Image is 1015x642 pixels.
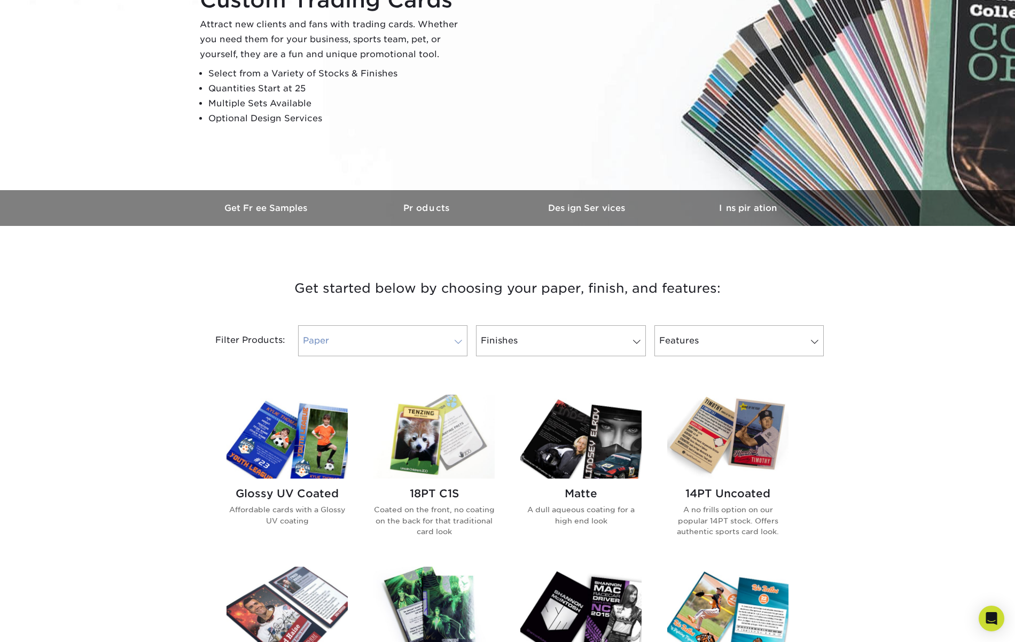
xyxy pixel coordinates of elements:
p: Affordable cards with a Glossy UV coating [227,504,348,526]
h3: Get started below by choosing your paper, finish, and features: [195,264,820,312]
h3: Get Free Samples [187,203,347,213]
a: Matte Trading Cards Matte A dull aqueous coating for a high end look [520,395,642,554]
p: Coated on the front, no coating on the back for that traditional card look [373,504,495,537]
a: 18PT C1S Trading Cards 18PT C1S Coated on the front, no coating on the back for that traditional ... [373,395,495,554]
p: A no frills option on our popular 14PT stock. Offers authentic sports card look. [667,504,788,537]
h3: Inspiration [668,203,828,213]
h2: 18PT C1S [373,487,495,500]
a: Design Services [507,190,668,226]
a: Paper [298,325,467,356]
li: Quantities Start at 25 [208,81,467,96]
li: Multiple Sets Available [208,96,467,111]
a: Inspiration [668,190,828,226]
img: 18PT C1S Trading Cards [373,395,495,479]
a: Finishes [476,325,645,356]
a: Features [654,325,824,356]
h2: 14PT Uncoated [667,487,788,500]
a: Get Free Samples [187,190,347,226]
p: A dull aqueous coating for a high end look [520,504,642,526]
a: Glossy UV Coated Trading Cards Glossy UV Coated Affordable cards with a Glossy UV coating [227,395,348,554]
a: 14PT Uncoated Trading Cards 14PT Uncoated A no frills option on our popular 14PT stock. Offers au... [667,395,788,554]
h3: Products [347,203,507,213]
h2: Glossy UV Coated [227,487,348,500]
p: Attract new clients and fans with trading cards. Whether you need them for your business, sports ... [200,17,467,62]
h3: Design Services [507,203,668,213]
img: Matte Trading Cards [520,395,642,479]
li: Select from a Variety of Stocks & Finishes [208,66,467,81]
iframe: Google Customer Reviews [3,609,91,638]
a: Products [347,190,507,226]
div: Filter Products: [187,325,294,356]
h2: Matte [520,487,642,500]
img: 14PT Uncoated Trading Cards [667,395,788,479]
li: Optional Design Services [208,111,467,126]
img: Glossy UV Coated Trading Cards [227,395,348,479]
div: Open Intercom Messenger [979,606,1004,631]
